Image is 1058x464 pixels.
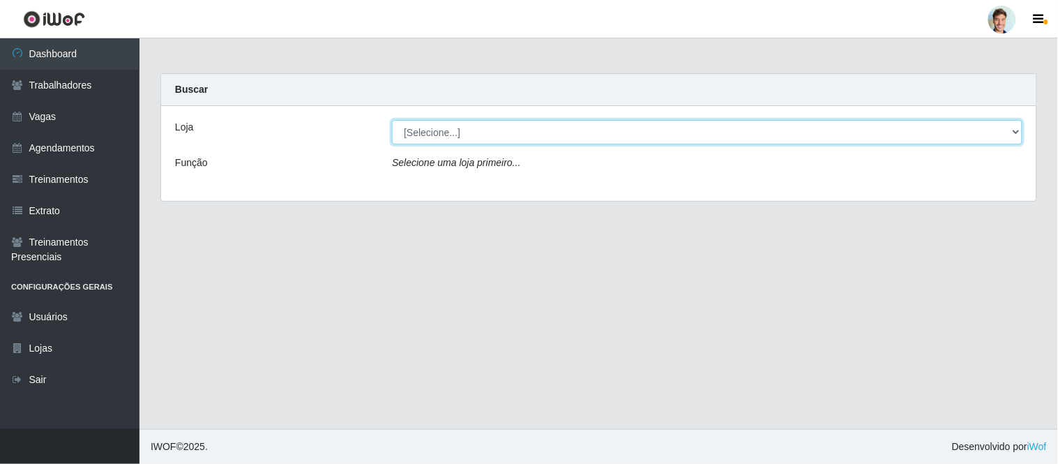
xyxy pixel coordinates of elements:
[392,157,520,168] i: Selecione uma loja primeiro...
[151,441,176,452] span: IWOF
[1027,441,1047,452] a: iWof
[175,120,193,135] label: Loja
[175,156,208,170] label: Função
[952,440,1047,454] span: Desenvolvido por
[175,84,208,95] strong: Buscar
[23,10,85,28] img: CoreUI Logo
[151,440,208,454] span: © 2025 .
